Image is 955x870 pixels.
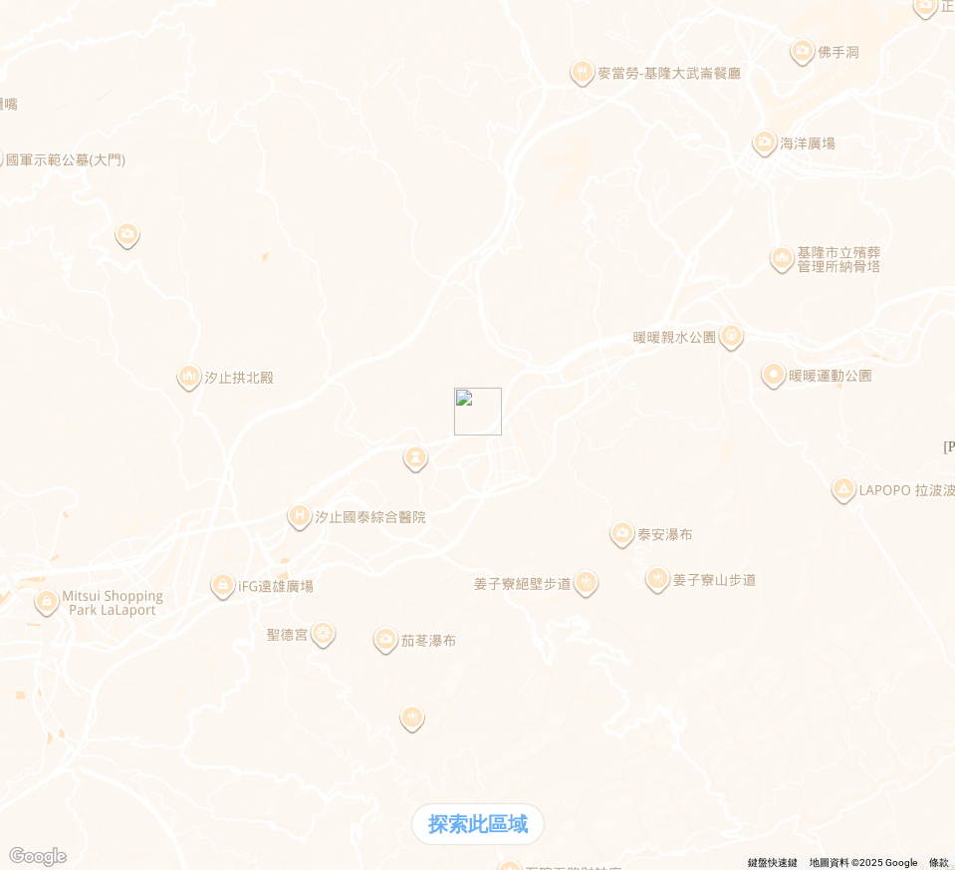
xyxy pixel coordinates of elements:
[5,844,71,870] img: Google
[412,804,544,844] div: 探索此區域
[748,856,798,870] button: 鍵盤快速鍵
[929,857,949,868] a: 條款 (在新分頁中開啟)
[810,857,917,868] span: 地圖資料 ©2025 Google
[5,844,71,870] a: 在 Google 地圖上開啟這個區域 (開啟新視窗)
